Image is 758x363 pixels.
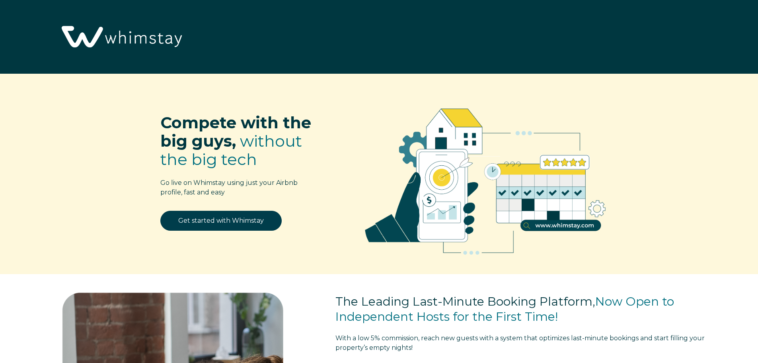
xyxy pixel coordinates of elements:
[56,4,186,71] img: Whimstay Logo-02 1
[160,179,298,196] span: Go live on Whimstay using just your Airbnb profile, fast and easy
[160,131,302,169] span: without the big tech
[345,86,625,270] img: RBO Ilustrations-02
[160,113,311,151] span: Compete with the big guys,
[160,211,282,231] a: Get started with Whimstay
[335,294,674,324] span: Now Open to Independent Hosts for the First Time!
[335,334,705,351] span: tart filling your property’s empty nights!
[335,334,657,342] span: With a low 5% commission, reach new guests with a system that optimizes last-minute bookings and s
[335,294,595,309] span: The Leading Last-Minute Booking Platform,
